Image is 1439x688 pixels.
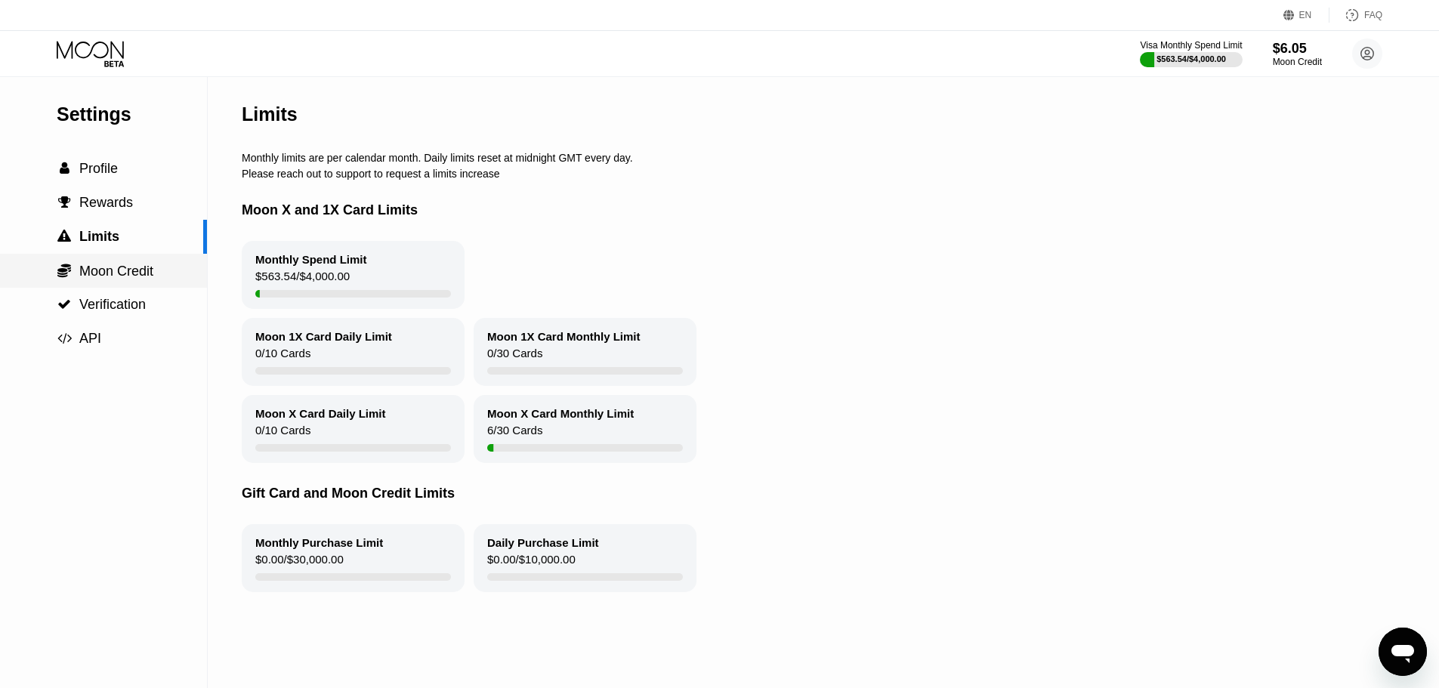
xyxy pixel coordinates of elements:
span:  [57,230,71,243]
span:  [58,196,71,209]
div: 0 / 30 Cards [487,347,542,367]
div: EN [1299,10,1312,20]
span: Verification [79,297,146,312]
span: Moon Credit [79,264,153,279]
span:  [60,162,69,175]
div: 6 / 30 Cards [487,424,542,444]
div:  [57,230,72,243]
span: API [79,331,101,346]
div: $6.05 [1273,41,1322,57]
div: FAQ [1329,8,1382,23]
span:  [57,263,71,278]
div: Monthly Purchase Limit [255,536,383,549]
div:  [57,263,72,278]
div:  [57,196,72,209]
div: Visa Monthly Spend Limit [1140,40,1242,51]
div: Moon X Card Daily Limit [255,407,386,420]
div: $563.54 / $4,000.00 [255,270,350,290]
div: Moon X and 1X Card Limits [242,180,1393,241]
div: $0.00 / $10,000.00 [487,553,576,573]
div:  [57,162,72,175]
div: $563.54 / $4,000.00 [1156,54,1226,63]
span: Profile [79,161,118,176]
iframe: Button to launch messaging window, conversation in progress [1379,628,1427,676]
div: Gift Card and Moon Credit Limits [242,463,1393,524]
div: Settings [57,103,207,125]
span:  [57,298,71,311]
span: Rewards [79,195,133,210]
div: Limits [242,103,298,125]
div: 0 / 10 Cards [255,424,310,444]
span: Limits [79,229,119,244]
div: Monthly limits are per calendar month. Daily limits reset at midnight GMT every day. [242,152,1393,164]
div: Moon 1X Card Daily Limit [255,330,392,343]
div: Moon Credit [1273,57,1322,67]
div: EN [1283,8,1329,23]
div: Please reach out to support to request a limits increase [242,168,1393,180]
span:  [57,332,72,345]
div: Visa Monthly Spend Limit$563.54/$4,000.00 [1140,40,1242,67]
div: Daily Purchase Limit [487,536,599,549]
div: 0 / 10 Cards [255,347,310,367]
div: Monthly Spend Limit [255,253,367,266]
div: Moon X Card Monthly Limit [487,407,634,420]
div: $0.00 / $30,000.00 [255,553,344,573]
div:  [57,298,72,311]
div: Moon 1X Card Monthly Limit [487,330,641,343]
div: $6.05Moon Credit [1273,41,1322,67]
div: FAQ [1364,10,1382,20]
